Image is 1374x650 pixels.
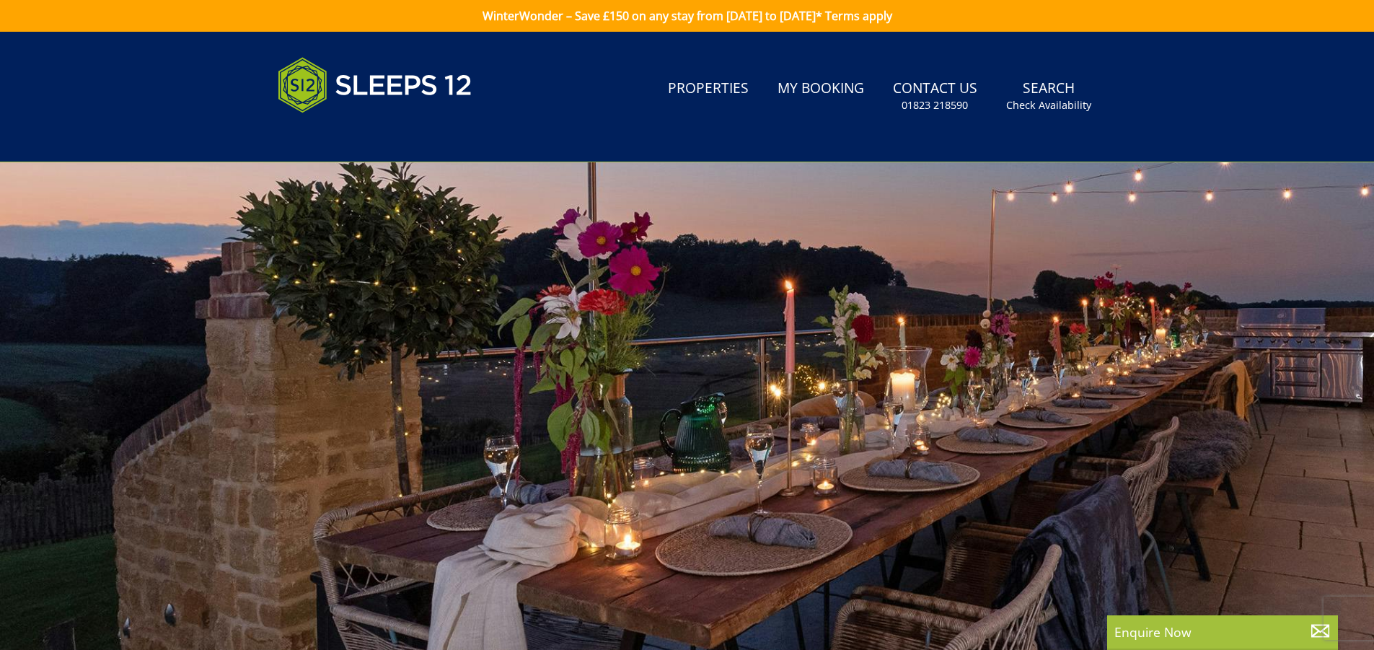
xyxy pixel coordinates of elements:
a: SearchCheck Availability [1000,73,1097,120]
a: My Booking [772,73,870,105]
a: Contact Us01823 218590 [887,73,983,120]
p: Enquire Now [1114,623,1331,641]
iframe: Customer reviews powered by Trustpilot [270,130,422,142]
img: Sleeps 12 [278,49,472,121]
a: Properties [662,73,754,105]
small: 01823 218590 [902,98,968,113]
small: Check Availability [1006,98,1091,113]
